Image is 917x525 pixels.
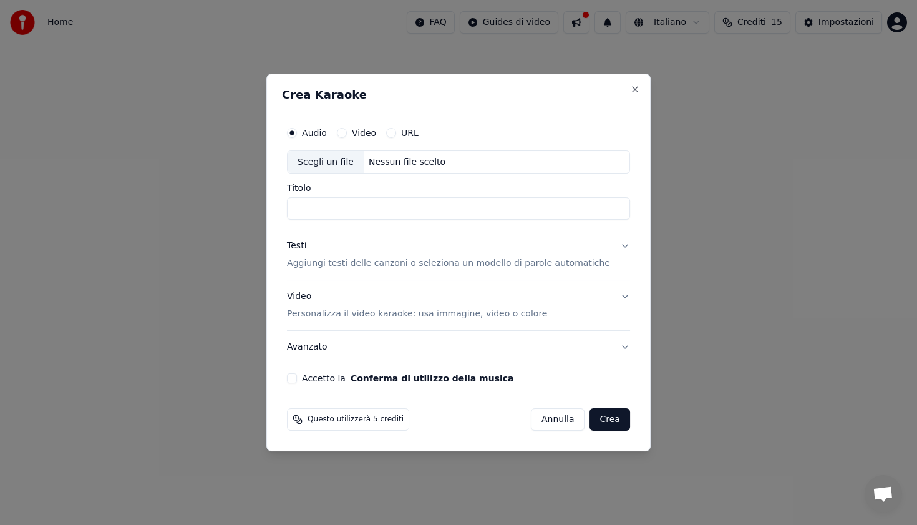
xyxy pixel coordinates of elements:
p: Aggiungi testi delle canzoni o seleziona un modello di parole automatiche [287,258,610,270]
button: Avanzato [287,331,630,363]
div: Video [287,291,547,321]
label: Audio [302,129,327,137]
div: Scegli un file [288,151,364,174]
span: Questo utilizzerà 5 crediti [308,415,404,424]
label: Accetto la [302,374,513,383]
p: Personalizza il video karaoke: usa immagine, video o colore [287,308,547,320]
div: Testi [287,240,306,253]
div: Nessun file scelto [364,156,450,169]
label: URL [401,129,419,137]
h2: Crea Karaoke [282,89,635,101]
label: Titolo [287,184,630,193]
button: Crea [590,408,630,431]
button: Annulla [531,408,585,431]
button: Accetto la [351,374,514,383]
label: Video [352,129,376,137]
button: TestiAggiungi testi delle canzoni o seleziona un modello di parole automatiche [287,230,630,280]
button: VideoPersonalizza il video karaoke: usa immagine, video o colore [287,281,630,331]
